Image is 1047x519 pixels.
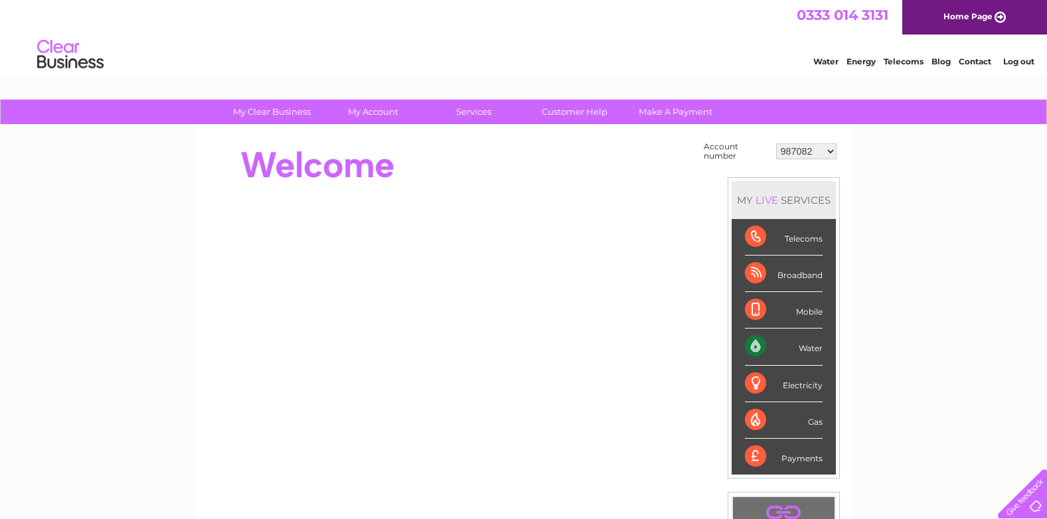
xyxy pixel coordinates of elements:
a: Services [419,100,528,124]
div: Telecoms [745,219,823,256]
a: 0333 014 3131 [797,7,888,23]
a: Customer Help [520,100,629,124]
a: Telecoms [884,56,924,66]
a: Make A Payment [621,100,730,124]
div: LIVE [753,194,781,206]
a: Water [813,56,839,66]
div: Electricity [745,366,823,402]
div: Payments [745,439,823,475]
td: Account number [700,139,773,164]
a: My Account [318,100,428,124]
a: Contact [959,56,991,66]
a: Log out [1003,56,1034,66]
div: MY SERVICES [732,181,836,219]
a: Blog [931,56,951,66]
div: Mobile [745,292,823,329]
a: My Clear Business [217,100,327,124]
a: Energy [846,56,876,66]
img: logo.png [37,35,104,75]
div: Broadband [745,256,823,292]
div: Clear Business is a trading name of Verastar Limited (registered in [GEOGRAPHIC_DATA] No. 3667643... [210,7,838,64]
div: Water [745,329,823,365]
div: Gas [745,402,823,439]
